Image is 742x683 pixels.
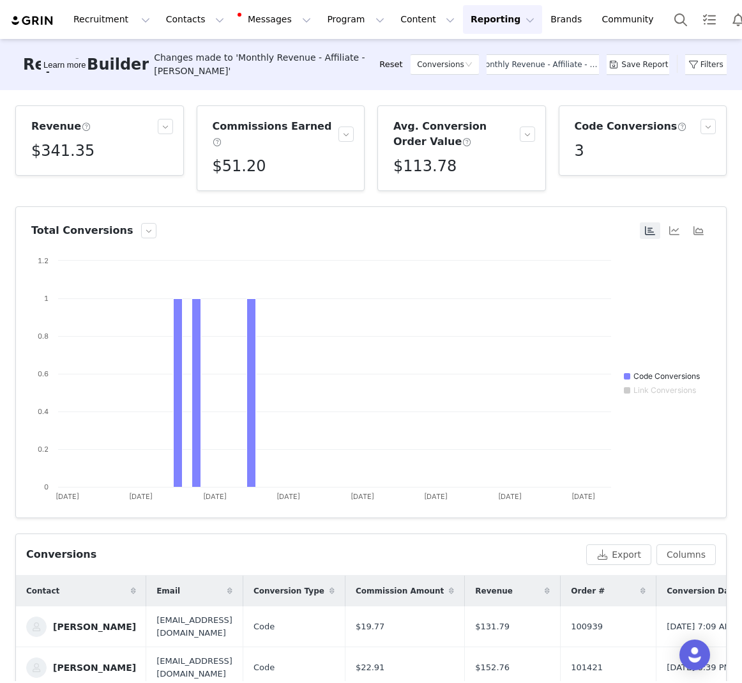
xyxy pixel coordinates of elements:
[475,585,513,597] span: Revenue
[254,620,275,633] span: Code
[393,119,520,150] h3: Avg. Conversion Order Value
[393,5,462,34] button: Content
[26,617,136,637] a: [PERSON_NAME]
[154,51,374,78] span: Changes made to 'Monthly Revenue - Affiliate - [PERSON_NAME]'
[633,385,696,395] text: Link Conversions
[598,54,679,75] button: Save Report
[26,617,47,637] img: e3e4adfe-e1e6-4781-8dac-042c120b72b6--s.jpg
[633,371,700,381] text: Code Conversions
[498,492,522,501] text: [DATE]
[38,445,49,454] text: 0.2
[379,58,402,71] a: Reset
[156,585,180,597] span: Email
[66,5,158,34] button: Recruitment
[31,223,133,238] h3: Total Conversions
[254,585,324,597] span: Conversion Type
[38,256,49,265] text: 1.2
[572,492,595,501] text: [DATE]
[679,640,710,670] div: Open Intercom Messenger
[479,55,599,74] div: Monthly Revenue - Affiliate - Tiffany Gray
[571,661,603,674] span: 101421
[129,492,153,501] text: [DATE]
[575,139,584,162] h5: 3
[213,155,266,178] h5: $51.20
[356,620,385,633] span: $19.77
[232,5,319,34] button: Messages
[417,55,464,74] h5: Conversions
[254,661,275,674] span: Code
[276,492,300,501] text: [DATE]
[667,585,738,597] span: Conversion Date
[203,492,227,501] text: [DATE]
[156,614,232,639] span: [EMAIL_ADDRESS][DOMAIN_NAME]
[465,61,473,70] i: icon: down
[23,53,149,76] h3: Report Builder
[351,492,374,501] text: [DATE]
[41,59,88,72] div: Tooltip anchor
[53,663,136,673] div: [PERSON_NAME]
[543,5,593,34] a: Brands
[31,139,95,162] h5: $341.35
[53,622,136,632] div: [PERSON_NAME]
[695,5,723,34] a: Tasks
[319,5,392,34] button: Program
[158,5,232,34] button: Contacts
[594,5,667,34] a: Community
[26,657,136,678] a: [PERSON_NAME]
[38,332,49,341] text: 0.8
[156,655,232,680] span: [EMAIL_ADDRESS][DOMAIN_NAME]
[667,5,695,34] button: Search
[571,620,603,633] span: 100939
[10,15,55,27] img: grin logo
[679,54,732,75] button: Filters
[26,547,96,562] div: Conversions
[475,661,510,674] span: $152.76
[571,585,605,597] span: Order #
[31,119,91,134] h3: Revenue
[56,492,79,501] text: [DATE]
[393,155,457,178] h5: $113.78
[475,620,510,633] span: $131.79
[667,661,731,674] span: [DATE] 8:39 PM
[356,661,385,674] span: $22.91
[656,544,716,565] button: Columns
[38,369,49,378] text: 0.6
[424,492,448,501] text: [DATE]
[213,119,339,150] h3: Commissions Earned
[44,294,49,303] text: 1
[26,585,59,597] span: Contact
[463,5,542,34] button: Reporting
[44,482,49,491] text: 0
[667,620,732,633] span: [DATE] 7:09 AM
[356,585,444,597] span: Commission Amount
[586,544,651,565] button: Export
[38,407,49,416] text: 0.4
[575,119,687,134] h3: Code Conversions
[26,657,47,678] img: e3e4adfe-e1e6-4781-8dac-042c120b72b6--s.jpg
